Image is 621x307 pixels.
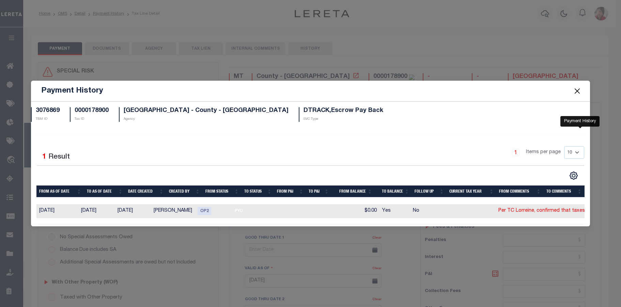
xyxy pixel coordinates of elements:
td: [PERSON_NAME] [151,204,195,218]
button: Close [573,86,582,95]
span: 1 [42,153,46,161]
td: [DATE] [78,204,115,218]
th: To Comments: activate to sort column ascending [544,185,585,197]
th: From Status: activate to sort column ascending [203,185,242,197]
th: Created By: activate to sort column ascending [166,185,203,197]
h5: Payment History [41,86,103,96]
h5: 3076869 [36,107,60,115]
th: To Status: activate to sort column ascending [242,185,274,197]
span: PYD [232,207,246,215]
h5: DTRACK,Escrow Pay Back [304,107,383,115]
td: [DATE] [115,204,151,218]
a: Per TC Lorreine, confirmed that taxes are paid cur... [498,208,616,213]
th: To As of Date: activate to sort column ascending [84,185,125,197]
p: Agency [124,117,289,122]
th: To Balance: activate to sort column ascending [375,185,412,197]
th: From Comments: activate to sort column ascending [496,185,543,197]
p: TBM ID [36,117,60,122]
td: Yes [379,204,410,218]
div: Payment History [560,116,600,127]
th: To P&I: activate to sort column ascending [306,185,331,197]
p: Tax ID [75,117,109,122]
span: OP2 [198,207,211,215]
td: No [410,204,454,218]
h5: 0000178900 [75,107,109,115]
td: $0.00 [347,204,379,218]
a: 1 [512,149,519,156]
th: From P&I: activate to sort column ascending [274,185,306,197]
span: Items per page [526,149,561,156]
p: SVC Type [304,117,383,122]
th: Follow Up: activate to sort column ascending [412,185,447,197]
th: From As of Date: activate to sort column ascending [36,185,84,197]
span: [GEOGRAPHIC_DATA] - County - [GEOGRAPHIC_DATA] [124,108,289,114]
label: Result [48,152,70,163]
th: From Balance: activate to sort column ascending [331,185,375,197]
td: [DATE] [36,204,78,218]
th: Current Tax Year: activate to sort column ascending [447,185,496,197]
th: Date Created: activate to sort column ascending [125,185,166,197]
